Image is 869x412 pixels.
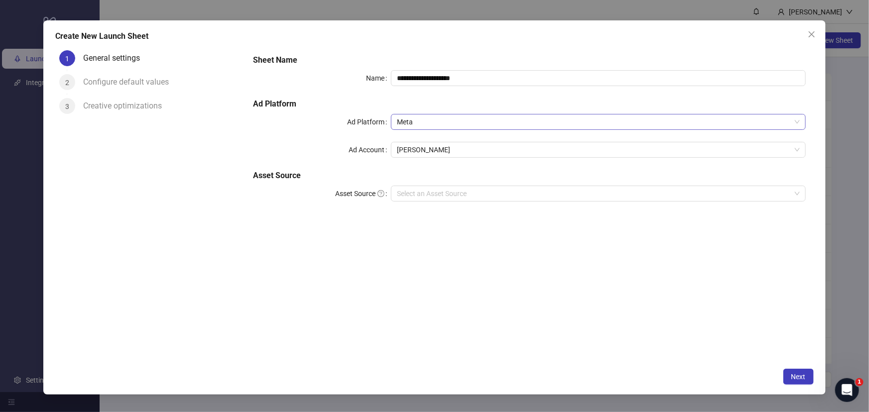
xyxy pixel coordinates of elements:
span: 2 [65,79,69,87]
span: close [808,30,816,38]
input: Name [391,70,805,86]
label: Ad Platform [347,114,391,130]
div: Create New Launch Sheet [55,30,814,42]
label: Name [366,70,391,86]
label: Asset Source [335,186,391,202]
span: Rossmann [397,142,799,157]
span: 3 [65,103,69,110]
span: Next [791,373,806,381]
label: Ad Account [349,142,391,158]
h5: Sheet Name [253,54,806,66]
button: Next [783,369,814,385]
span: Meta [397,114,799,129]
button: Close [804,26,820,42]
iframe: Intercom live chat [835,378,859,402]
div: Configure default values [83,74,177,90]
div: General settings [83,50,148,66]
span: 1 [856,378,864,386]
span: 1 [65,55,69,63]
div: Creative optimizations [83,98,170,114]
span: question-circle [377,190,384,197]
h5: Ad Platform [253,98,806,110]
h5: Asset Source [253,170,806,182]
